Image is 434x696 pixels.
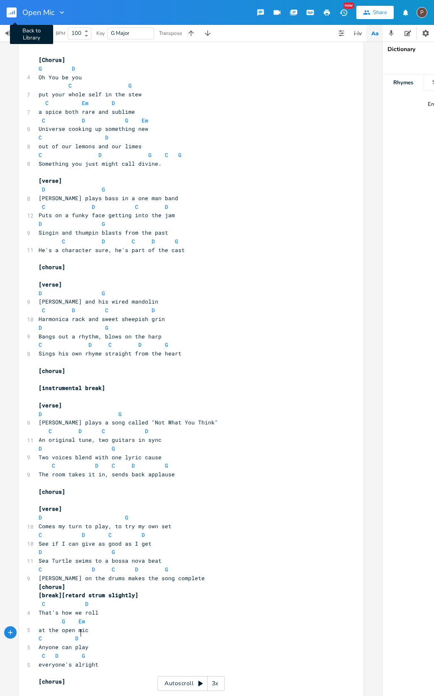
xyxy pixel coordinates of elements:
span: [PERSON_NAME] plays a song called "Not What You Think" [39,419,218,426]
div: Autoscroll [157,676,225,691]
div: Share [373,9,387,16]
span: D [39,445,42,452]
span: Bangs out a rhythm, blows on the harp [39,333,162,340]
span: D [39,410,42,418]
span: D [135,566,138,573]
span: Singin and thumpin blasts from the past [39,229,168,236]
span: G [178,151,181,159]
span: [PERSON_NAME] on the drums makes the song complete [39,574,205,582]
span: D [39,324,42,331]
span: C [42,600,45,608]
button: P [417,3,427,22]
span: C [102,427,105,435]
span: Open Mic [22,9,54,16]
div: BPM [56,31,65,36]
span: [Chorus] [39,56,65,64]
span: G [82,652,85,659]
span: Em [82,99,88,107]
span: G [148,151,152,159]
span: D [39,289,42,297]
span: [PERSON_NAME] plays bass in a one man band [39,194,178,202]
span: D [78,427,82,435]
span: Em [142,117,148,124]
span: G [105,324,108,331]
span: [instrumental break] [39,384,105,392]
span: [chorus] [39,367,65,375]
span: [verse] [39,505,62,512]
span: D [42,186,45,193]
span: Universe cooking up something new [39,125,148,132]
span: D [138,341,142,348]
span: [chorus] [39,263,65,271]
span: C [39,531,42,539]
span: Puts on a funky face getting into the jam [39,211,175,219]
span: D [152,306,155,314]
span: An original tune, two guitars in sync [39,436,162,444]
span: Sea Turtle swims to a bossa nova beat [39,557,162,564]
span: [chorus] [39,678,65,685]
span: G [102,220,105,228]
span: D [88,341,92,348]
span: everyone's alright [39,661,98,668]
div: Key [96,31,105,36]
span: C [39,341,42,348]
button: Share [356,6,394,19]
span: [verse] [39,177,62,184]
span: Em [78,618,85,625]
span: C [39,566,42,573]
span: C [69,82,72,89]
span: Two voices blend with one lyric cause [39,453,162,461]
span: G Major [111,29,130,37]
span: D [72,306,75,314]
span: D [112,99,115,107]
span: Oh You be you [39,74,82,81]
span: D [39,220,42,228]
span: G [125,117,128,124]
span: D [72,65,75,72]
span: The room takes it in, sends back applause [39,471,175,478]
span: out of our lemons and our limes [39,142,142,150]
span: at the open mic [39,626,88,634]
span: C [42,306,45,314]
span: G [165,341,168,348]
span: C [39,151,42,159]
span: [verse] [39,402,62,409]
span: [break][retard strum slightly] [39,591,138,599]
span: D [98,151,102,159]
span: [PERSON_NAME] and his wired mandolin [39,298,158,305]
span: D [92,566,95,573]
div: Transpose [159,31,182,36]
span: D [105,134,108,141]
span: D [39,514,42,521]
span: G [62,618,65,625]
span: C [132,238,135,245]
span: G [125,514,128,521]
span: D [82,117,85,124]
span: C [49,427,52,435]
span: D [85,600,88,608]
span: D [142,531,145,539]
span: C [62,238,65,245]
span: G [102,289,105,297]
span: D [152,238,155,245]
span: C [108,341,112,348]
span: D [132,462,135,469]
span: D [39,548,42,556]
div: Paul H [417,7,427,18]
span: Sings his own rhyme straight from the heart [39,350,181,357]
span: C [135,203,138,211]
span: C [108,531,112,539]
span: G [112,548,115,556]
span: C [39,635,42,642]
span: [verse] [39,281,62,288]
span: D [75,635,78,642]
div: Rhymes [383,74,424,91]
span: See if I can give as good as I get [39,540,152,547]
span: D [95,462,98,469]
span: G [112,445,115,452]
span: C [112,462,115,469]
span: C [112,566,115,573]
span: D [145,427,148,435]
span: Something you just might call divine. [39,160,162,167]
span: G [118,410,122,418]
